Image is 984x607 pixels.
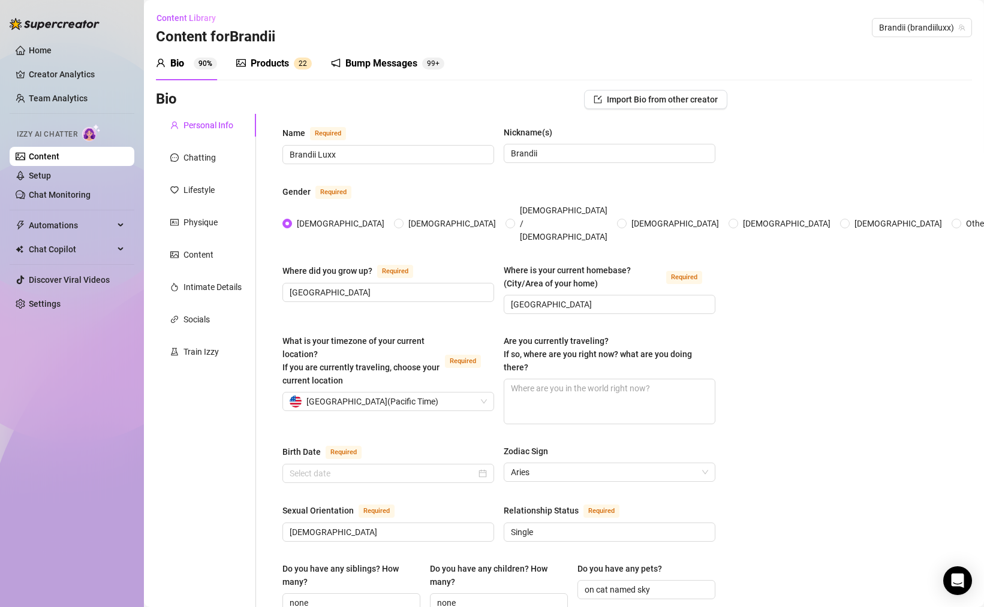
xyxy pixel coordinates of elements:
h3: Bio [156,90,177,109]
input: Nickname(s) [511,147,706,160]
span: Required [377,265,413,278]
div: Intimate Details [183,280,242,294]
div: Physique [183,216,218,229]
a: Chat Monitoring [29,190,91,200]
div: Do you have any children? How many? [430,562,559,588]
span: [GEOGRAPHIC_DATA] ( Pacific Time ) [306,392,438,410]
span: Required [326,446,362,459]
label: Zodiac Sign [504,445,556,458]
sup: 136 [422,58,444,70]
label: Sexual Orientation [282,503,408,518]
span: Automations [29,216,114,235]
div: Gender [282,185,311,198]
input: Where is your current homebase? (City/Area of your home) [511,298,706,311]
span: Required [315,186,351,199]
span: idcard [170,218,179,227]
span: Aries [511,463,708,481]
h3: Content for Brandii [156,28,275,47]
label: Nickname(s) [504,126,561,139]
a: Team Analytics [29,93,88,103]
span: 2 [303,59,307,68]
div: Nickname(s) [504,126,552,139]
span: What is your timezone of your current location? If you are currently traveling, choose your curre... [282,336,440,385]
span: Chat Copilot [29,240,114,259]
span: user [156,58,165,68]
div: Bump Messages [345,56,417,71]
div: Sexual Orientation [282,504,354,517]
span: [DEMOGRAPHIC_DATA] [404,217,501,230]
img: Chat Copilot [16,245,23,253]
span: link [170,315,179,324]
span: Izzy AI Chatter [17,129,77,140]
div: Open Intercom Messenger [943,566,972,595]
input: Birth Date [290,467,476,480]
div: Bio [170,56,184,71]
span: Required [445,355,481,368]
img: AI Chatter [82,124,101,141]
label: Where did you grow up? [282,264,426,278]
div: Zodiac Sign [504,445,548,458]
div: Do you have any pets? [577,562,662,575]
div: Socials [183,313,210,326]
div: Relationship Status [504,504,579,517]
button: Content Library [156,8,225,28]
span: [DEMOGRAPHIC_DATA] [738,217,835,230]
input: Do you have any pets? [585,583,706,596]
a: Home [29,46,52,55]
input: Where did you grow up? [290,286,485,299]
span: picture [236,58,246,68]
sup: 22 [294,58,312,70]
sup: 90% [194,58,217,70]
button: Import Bio from other creator [584,90,727,109]
span: 2 [299,59,303,68]
div: Where did you grow up? [282,264,372,277]
a: Discover Viral Videos [29,275,110,285]
span: [DEMOGRAPHIC_DATA] [292,217,389,230]
span: team [958,24,965,31]
span: import [594,95,602,104]
div: Do you have any siblings? How many? [282,562,412,588]
input: Sexual Orientation [290,526,485,539]
span: Required [583,505,619,518]
span: user [170,121,179,129]
label: Do you have any children? How many? [430,562,568,588]
a: Settings [29,299,61,309]
span: Brandii (brandiiluxx) [879,19,965,37]
label: Where is your current homebase? (City/Area of your home) [504,264,715,290]
label: Birth Date [282,445,375,459]
span: picture [170,250,179,259]
a: Creator Analytics [29,65,125,84]
a: Setup [29,171,51,180]
div: Products [251,56,289,71]
span: notification [331,58,341,68]
span: Are you currently traveling? If so, where are you right now? what are you doing there? [504,336,692,372]
span: thunderbolt [16,221,25,230]
div: Where is your current homebase? (City/Area of your home) [504,264,661,290]
span: message [170,153,179,162]
label: Do you have any pets? [577,562,670,575]
div: Train Izzy [183,345,219,358]
span: [DEMOGRAPHIC_DATA] [850,217,947,230]
div: Personal Info [183,119,233,132]
span: [DEMOGRAPHIC_DATA] [627,217,724,230]
div: Chatting [183,151,216,164]
span: Import Bio from other creator [607,95,718,104]
label: Gender [282,185,365,199]
span: experiment [170,348,179,356]
img: logo-BBDzfeDw.svg [10,18,100,30]
span: Required [359,505,395,518]
span: heart [170,186,179,194]
span: [DEMOGRAPHIC_DATA] / [DEMOGRAPHIC_DATA] [515,204,612,243]
div: Lifestyle [183,183,215,197]
div: Content [183,248,213,261]
img: us [290,395,302,407]
input: Relationship Status [511,526,706,539]
label: Name [282,126,359,140]
span: Content Library [157,13,216,23]
span: Required [310,127,346,140]
label: Relationship Status [504,503,633,518]
div: Birth Date [282,445,321,458]
input: Name [290,148,485,161]
span: Required [666,271,702,284]
span: fire [170,283,179,291]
